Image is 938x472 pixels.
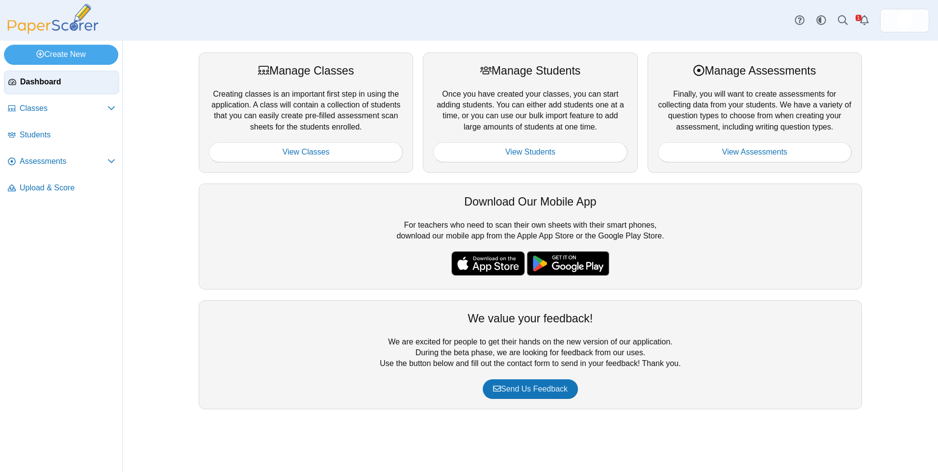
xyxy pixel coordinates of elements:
[527,251,609,276] img: google-play-badge.png
[433,142,627,162] a: View Students
[20,183,115,193] span: Upload & Score
[897,13,912,28] img: ps.hreErqNOxSkiDGg1
[20,77,115,87] span: Dashboard
[209,63,403,79] div: Manage Classes
[4,4,102,34] img: PaperScorer
[4,124,119,147] a: Students
[20,103,107,114] span: Classes
[658,63,852,79] div: Manage Assessments
[433,63,627,79] div: Manage Students
[199,52,413,172] div: Creating classes is an important first step in using the application. A class will contain a coll...
[4,27,102,35] a: PaperScorer
[209,142,403,162] a: View Classes
[20,130,115,140] span: Students
[483,379,578,399] a: Send Us Feedback
[20,156,107,167] span: Assessments
[209,194,852,210] div: Download Our Mobile App
[897,13,912,28] span: Micah Willis
[199,184,862,289] div: For teachers who need to scan their own sheets with their smart phones, download our mobile app f...
[648,52,862,172] div: Finally, you will want to create assessments for collecting data from your students. We have a va...
[451,251,525,276] img: apple-store-badge.svg
[4,150,119,174] a: Assessments
[209,311,852,326] div: We value your feedback!
[4,177,119,200] a: Upload & Score
[4,45,118,64] a: Create New
[423,52,637,172] div: Once you have created your classes, you can start adding students. You can either add students on...
[4,71,119,94] a: Dashboard
[493,385,568,393] span: Send Us Feedback
[199,300,862,409] div: We are excited for people to get their hands on the new version of our application. During the be...
[880,9,929,32] a: ps.hreErqNOxSkiDGg1
[854,10,875,31] a: Alerts
[4,97,119,121] a: Classes
[658,142,852,162] a: View Assessments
